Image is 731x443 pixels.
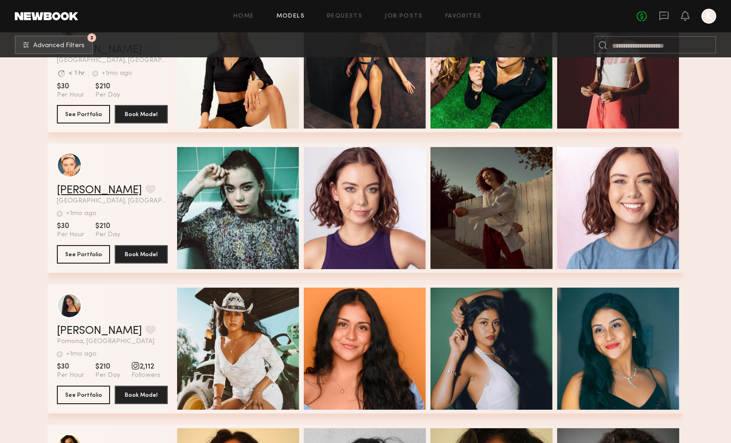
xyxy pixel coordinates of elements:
[57,338,168,345] span: Pomona, [GEOGRAPHIC_DATA]
[57,231,84,239] span: Per Hour
[327,13,362,19] a: Requests
[233,13,254,19] a: Home
[115,245,168,264] button: Book Model
[57,185,142,196] a: [PERSON_NAME]
[15,36,93,54] button: 2Advanced Filters
[57,91,84,99] span: Per Hour
[102,70,132,77] div: +1mo ago
[57,326,142,337] a: [PERSON_NAME]
[385,13,423,19] a: Job Posts
[131,362,160,371] span: 2,112
[95,221,120,231] span: $210
[57,82,84,91] span: $30
[445,13,482,19] a: Favorites
[95,371,120,380] span: Per Day
[57,371,84,380] span: Per Hour
[57,386,110,404] button: See Portfolio
[57,57,168,64] span: [GEOGRAPHIC_DATA], [GEOGRAPHIC_DATA]
[68,70,85,77] div: < 1 hr
[57,245,110,264] button: See Portfolio
[57,105,110,123] button: See Portfolio
[115,105,168,123] button: Book Model
[95,231,120,239] span: Per Day
[66,351,97,357] div: +1mo ago
[90,36,93,40] span: 2
[57,362,84,371] span: $30
[95,362,120,371] span: $210
[95,82,120,91] span: $210
[276,13,305,19] a: Models
[57,198,168,204] span: [GEOGRAPHIC_DATA], [GEOGRAPHIC_DATA]
[115,386,168,404] button: Book Model
[95,91,120,99] span: Per Day
[66,210,97,217] div: +1mo ago
[701,9,716,24] a: K
[57,221,84,231] span: $30
[131,371,160,380] span: Followers
[33,43,85,49] span: Advanced Filters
